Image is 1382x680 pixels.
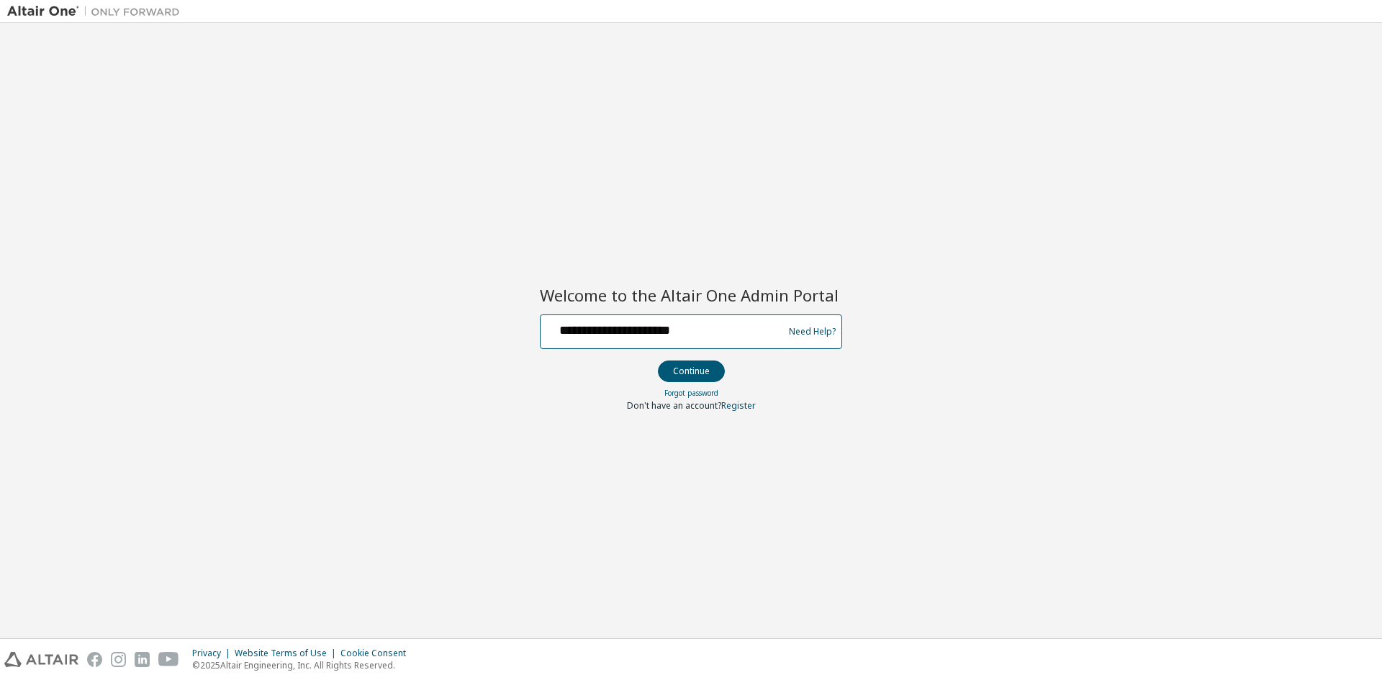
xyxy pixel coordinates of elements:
img: altair_logo.svg [4,652,78,667]
img: linkedin.svg [135,652,150,667]
a: Need Help? [789,331,836,332]
div: Website Terms of Use [235,648,340,659]
div: Cookie Consent [340,648,415,659]
div: Privacy [192,648,235,659]
img: instagram.svg [111,652,126,667]
a: Register [721,399,756,412]
span: Don't have an account? [627,399,721,412]
p: © 2025 Altair Engineering, Inc. All Rights Reserved. [192,659,415,671]
img: Altair One [7,4,187,19]
img: youtube.svg [158,652,179,667]
button: Continue [658,361,725,382]
h2: Welcome to the Altair One Admin Portal [540,285,842,305]
img: facebook.svg [87,652,102,667]
a: Forgot password [664,388,718,398]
